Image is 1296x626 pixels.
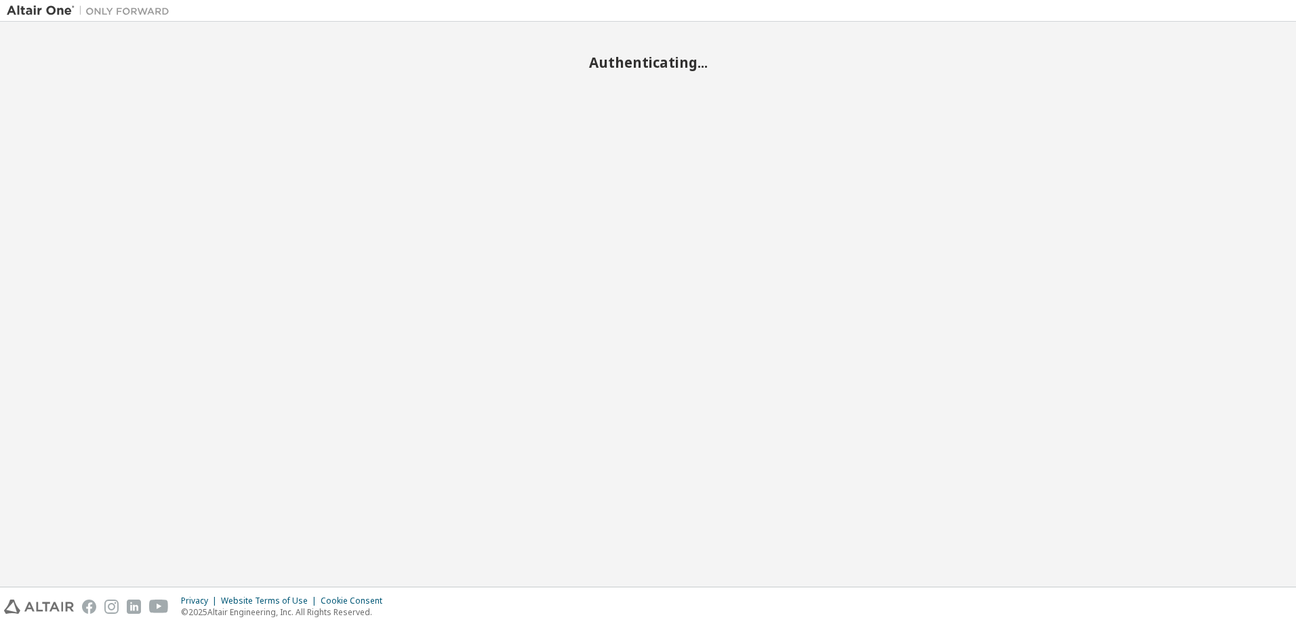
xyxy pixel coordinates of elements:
[221,596,321,606] div: Website Terms of Use
[82,600,96,614] img: facebook.svg
[7,4,176,18] img: Altair One
[321,596,390,606] div: Cookie Consent
[181,596,221,606] div: Privacy
[7,54,1289,71] h2: Authenticating...
[127,600,141,614] img: linkedin.svg
[149,600,169,614] img: youtube.svg
[181,606,390,618] p: © 2025 Altair Engineering, Inc. All Rights Reserved.
[4,600,74,614] img: altair_logo.svg
[104,600,119,614] img: instagram.svg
